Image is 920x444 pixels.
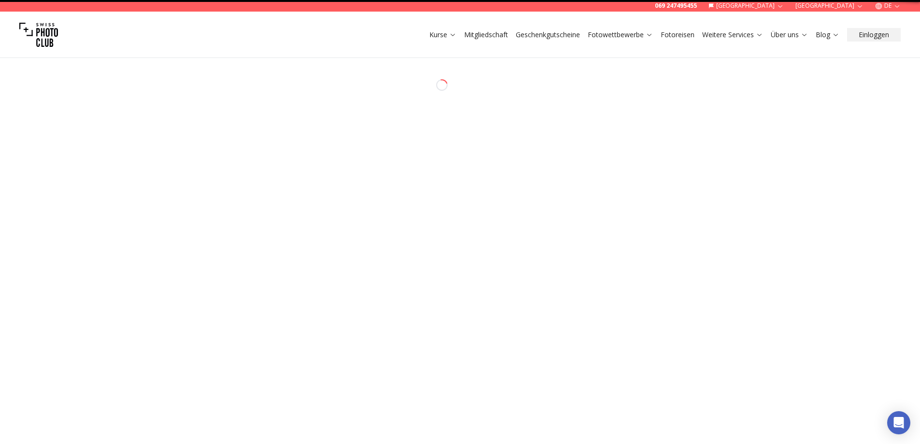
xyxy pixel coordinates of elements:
[816,30,839,40] a: Blog
[702,30,763,40] a: Weitere Services
[887,411,910,434] div: Open Intercom Messenger
[464,30,508,40] a: Mitgliedschaft
[19,15,58,54] img: Swiss photo club
[588,30,653,40] a: Fotowettbewerbe
[698,28,767,42] button: Weitere Services
[460,28,512,42] button: Mitgliedschaft
[429,30,456,40] a: Kurse
[655,2,697,10] a: 069 247495455
[425,28,460,42] button: Kurse
[584,28,657,42] button: Fotowettbewerbe
[767,28,812,42] button: Über uns
[771,30,808,40] a: Über uns
[512,28,584,42] button: Geschenkgutscheine
[657,28,698,42] button: Fotoreisen
[847,28,901,42] button: Einloggen
[661,30,694,40] a: Fotoreisen
[516,30,580,40] a: Geschenkgutscheine
[812,28,843,42] button: Blog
